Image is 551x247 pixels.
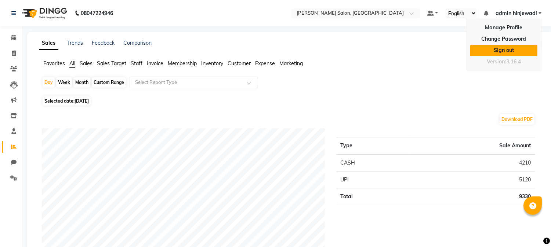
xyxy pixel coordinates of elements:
[336,188,410,205] td: Total
[19,3,69,23] img: logo
[92,40,115,46] a: Feedback
[470,45,537,56] a: Sign out
[336,137,410,155] th: Type
[409,137,535,155] th: Sale Amount
[43,60,65,67] span: Favorites
[201,60,223,67] span: Inventory
[496,10,537,17] span: admin hinjewadi
[228,60,251,67] span: Customer
[56,77,72,88] div: Week
[80,60,93,67] span: Sales
[500,114,534,125] button: Download PDF
[470,33,537,45] a: Change Password
[470,22,537,33] a: Manage Profile
[73,77,90,88] div: Month
[409,172,535,188] td: 5120
[131,60,142,67] span: Staff
[168,60,197,67] span: Membership
[255,60,275,67] span: Expense
[39,37,58,50] a: Sales
[97,60,126,67] span: Sales Target
[67,40,83,46] a: Trends
[123,40,152,46] a: Comparison
[147,60,163,67] span: Invoice
[409,154,535,172] td: 4210
[43,96,91,106] span: Selected date:
[69,60,75,67] span: All
[336,154,410,172] td: CASH
[470,56,537,67] div: Version:3.16.4
[409,188,535,205] td: 9330
[75,98,89,104] span: [DATE]
[92,77,126,88] div: Custom Range
[336,172,410,188] td: UPI
[81,3,113,23] b: 08047224946
[43,77,55,88] div: Day
[279,60,303,67] span: Marketing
